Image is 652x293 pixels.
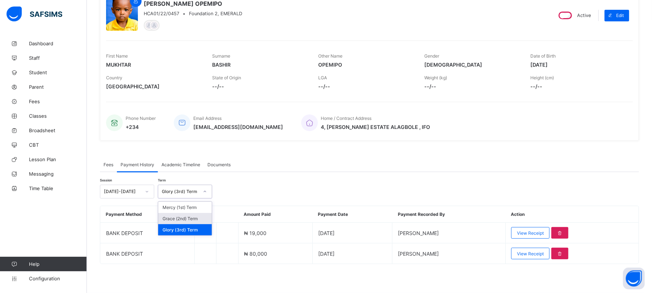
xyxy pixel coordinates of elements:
span: Active [577,13,591,18]
div: Glory (3rd) Term [162,189,199,194]
th: Amount Paid [238,206,312,223]
span: Fees [104,162,113,167]
span: BANK DEPOSIT [106,251,143,257]
span: [DATE] [318,251,335,257]
span: --/-- [530,83,626,89]
span: Student [29,70,87,75]
span: Other Name [318,53,342,59]
span: Height (cm) [530,75,554,80]
span: Session [100,178,112,182]
th: Payment Recorded By [392,206,505,223]
span: View Receipt [517,230,544,236]
span: Classes [29,113,87,119]
span: Payment History [121,162,154,167]
span: CBT [29,142,87,148]
span: Dashboard [29,41,87,46]
span: [PERSON_NAME] [398,251,439,257]
span: Time Table [29,185,87,191]
span: Parent [29,84,87,90]
span: View Receipt [517,251,544,256]
span: Configuration [29,276,87,281]
span: Lesson Plan [29,156,87,162]
span: Academic Timeline [161,162,200,167]
th: Payment Method [101,206,195,223]
span: MUKHTAR [106,62,201,68]
div: Glory (3rd) Term [158,224,212,235]
span: Foundation 2, EMERALD [189,11,242,16]
span: --/-- [212,83,307,89]
span: State of Origin [212,75,241,80]
span: Edit [616,13,624,18]
span: [PERSON_NAME] [398,230,439,236]
span: Messaging [29,171,87,177]
div: [DATE]-[DATE] [104,189,141,194]
span: [DATE] [318,230,335,236]
th: Payment Date [312,206,392,223]
span: Email Address [193,116,222,121]
span: First Name [106,53,128,59]
span: Term [158,178,166,182]
span: LGA [318,75,327,80]
span: BASHIR [212,62,307,68]
div: Mercy (1st) Term [158,202,212,213]
span: Surname [212,53,230,59]
span: --/-- [318,83,413,89]
button: Open asap [623,268,645,289]
span: Phone Number [126,116,156,121]
span: BANK DEPOSIT [106,230,143,236]
span: Date of Birth [530,53,556,59]
span: --/-- [424,83,520,89]
span: OPEMIPO [318,62,413,68]
span: [EMAIL_ADDRESS][DOMAIN_NAME] [193,124,283,130]
span: Home / Contract Address [321,116,371,121]
span: Broadsheet [29,127,87,133]
span: [DEMOGRAPHIC_DATA] [424,62,520,68]
span: ₦ 80,000 [244,251,267,257]
span: 4, [PERSON_NAME] ESTATE ALAGBOLE , IFO [321,124,430,130]
span: +234 [126,124,156,130]
span: Fees [29,99,87,104]
th: Action [505,206,639,223]
span: [DATE] [530,62,626,68]
span: Weight (kg) [424,75,447,80]
div: Grace (2nd) Term [158,213,212,224]
span: [GEOGRAPHIC_DATA] [106,83,201,89]
span: ₦ 19,000 [244,230,266,236]
span: Country [106,75,122,80]
img: safsims [7,7,62,22]
span: Gender [424,53,439,59]
span: Help [29,261,87,267]
span: Staff [29,55,87,61]
span: Documents [207,162,231,167]
div: • [144,11,242,16]
span: HCA01/22/0457 [144,11,179,16]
